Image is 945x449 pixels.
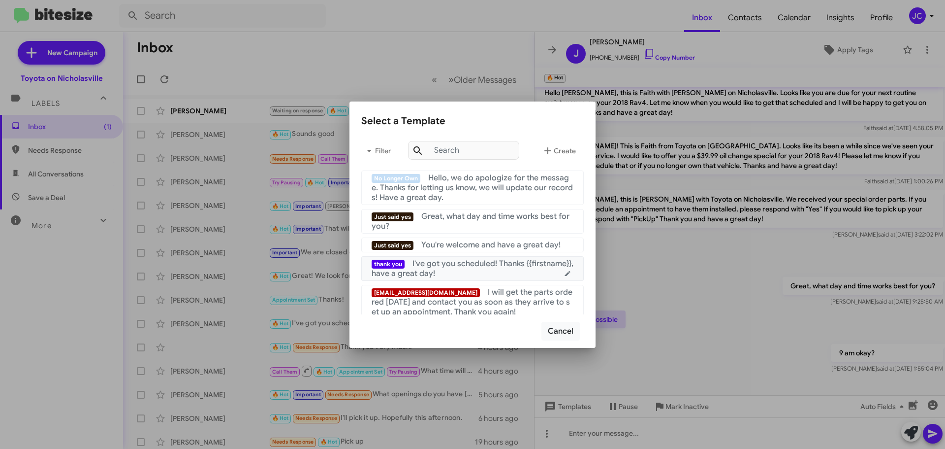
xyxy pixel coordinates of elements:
button: Create [534,139,584,163]
span: Just said yes [372,212,413,221]
span: Create [542,142,576,160]
span: Just said yes [372,241,413,250]
span: No Longer Own [372,174,420,183]
span: Hello, we do apologize for the message. Thanks for letting us know, we will update our records! H... [372,173,573,203]
span: You're welcome and have a great day! [421,240,561,250]
span: Filter [361,142,393,160]
span: Great, what day and time works best for you? [372,211,569,231]
button: Cancel [541,322,580,341]
button: Filter [361,139,393,163]
span: I will get the parts ordered [DATE] and contact you as soon as they arrive to set up an appointme... [372,287,572,317]
input: Search [408,141,519,160]
span: thank you [372,260,405,269]
span: I've got you scheduled! Thanks {{firstname}}, have a great day! [372,259,573,278]
div: Select a Template [361,113,584,129]
span: [EMAIL_ADDRESS][DOMAIN_NAME] [372,288,480,297]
